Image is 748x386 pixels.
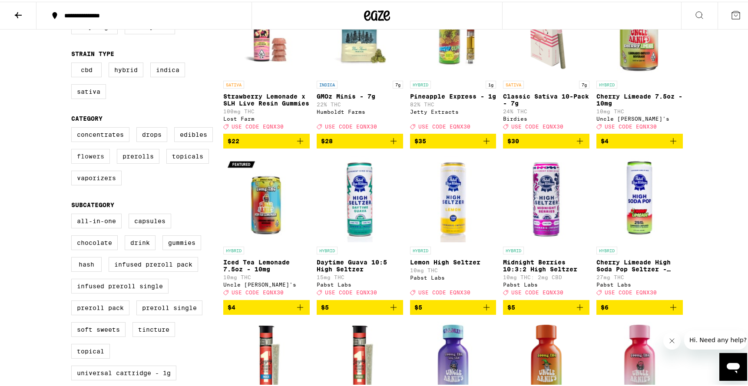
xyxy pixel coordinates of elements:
[71,342,110,357] label: Topical
[596,79,617,87] p: HYBRID
[503,107,589,112] p: 24% THC
[223,154,310,241] img: Uncle Arnie's - Iced Tea Lemonade 7.5oz - 10mg
[410,273,496,279] div: Pabst Labs
[232,122,284,128] span: USE CODE EQNX30
[317,107,403,113] div: Humboldt Farms
[503,154,589,241] img: Pabst Labs - Midnight Berries 10:3:2 High Seltzer
[71,169,122,184] label: Vaporizers
[503,114,589,120] div: Birdies
[410,245,431,253] p: HYBRID
[132,320,175,335] label: Tincture
[117,147,159,162] label: Prerolls
[325,122,377,128] span: USE CODE EQNX30
[71,147,110,162] label: Flowers
[511,288,563,294] span: USE CODE EQNX30
[136,125,167,140] label: Drops
[596,114,683,120] div: Uncle [PERSON_NAME]'s
[503,257,589,271] p: Midnight Berries 10:3:2 High Seltzer
[410,154,496,241] img: Pabst Labs - Lemon High Seltzer
[503,132,589,147] button: Add to bag
[486,79,496,87] p: 1g
[418,288,470,294] span: USE CODE EQNX30
[503,245,524,253] p: HYBRID
[174,125,213,140] label: Edibles
[317,154,403,298] a: Open page for Daytime Guava 10:5 High Seltzer from Pabst Labs
[71,364,176,379] label: Universal Cartridge - 1g
[166,147,209,162] label: Topicals
[684,329,747,348] iframe: Message from company
[317,245,338,253] p: HYBRID
[223,114,310,120] div: Lost Farm
[507,136,519,143] span: $30
[71,200,114,207] legend: Subcategory
[596,257,683,271] p: Cherry Limeade High Soda Pop Seltzer - 25mg
[223,298,310,313] button: Add to bag
[410,100,496,106] p: 82% THC
[223,132,310,147] button: Add to bag
[71,234,118,248] label: Chocolate
[317,298,403,313] button: Add to bag
[223,280,310,286] div: Uncle [PERSON_NAME]'s
[321,302,329,309] span: $5
[601,302,609,309] span: $6
[393,79,403,87] p: 7g
[150,61,185,76] label: Indica
[71,125,129,140] label: Concentrates
[414,136,426,143] span: $35
[605,122,657,128] span: USE CODE EQNX30
[503,280,589,286] div: Pabst Labs
[596,245,617,253] p: HYBRID
[317,91,403,98] p: GMOz Minis - 7g
[317,273,403,278] p: 15mg THC
[596,280,683,286] div: Pabst Labs
[596,154,683,298] a: Open page for Cherry Limeade High Soda Pop Seltzer - 25mg from Pabst Labs
[317,79,338,87] p: INDICA
[129,212,171,227] label: Capsules
[71,299,129,313] label: Preroll Pack
[605,288,657,294] span: USE CODE EQNX30
[162,234,201,248] label: Gummies
[410,154,496,298] a: Open page for Lemon High Seltzer from Pabst Labs
[503,154,589,298] a: Open page for Midnight Berries 10:3:2 High Seltzer from Pabst Labs
[503,79,524,87] p: SATIVA
[596,154,683,241] img: Pabst Labs - Cherry Limeade High Soda Pop Seltzer - 25mg
[71,49,114,56] legend: Strain Type
[71,82,106,97] label: Sativa
[223,154,310,298] a: Open page for Iced Tea Lemonade 7.5oz - 10mg from Uncle Arnie's
[109,255,198,270] label: Infused Preroll Pack
[410,107,496,113] div: Jetty Extracts
[223,107,310,112] p: 100mg THC
[317,280,403,286] div: Pabst Labs
[663,330,681,348] iframe: Close message
[414,302,422,309] span: $5
[596,132,683,147] button: Add to bag
[511,122,563,128] span: USE CODE EQNX30
[507,302,515,309] span: $5
[71,61,102,76] label: CBD
[71,212,122,227] label: All-In-One
[601,136,609,143] span: $4
[410,132,496,147] button: Add to bag
[317,154,403,241] img: Pabst Labs - Daytime Guava 10:5 High Seltzer
[579,79,589,87] p: 7g
[223,273,310,278] p: 10mg THC
[410,298,496,313] button: Add to bag
[321,136,333,143] span: $28
[503,298,589,313] button: Add to bag
[503,273,589,278] p: 10mg THC: 2mg CBD
[228,302,235,309] span: $4
[596,107,683,112] p: 10mg THC
[410,91,496,98] p: Pineapple Express - 1g
[136,299,202,313] label: Preroll Single
[223,79,244,87] p: SATIVA
[223,257,310,271] p: Iced Tea Lemonade 7.5oz - 10mg
[223,91,310,105] p: Strawberry Lemonade x SLH Live Resin Gummies
[71,320,126,335] label: Soft Sweets
[71,255,102,270] label: Hash
[410,79,431,87] p: HYBRID
[71,113,103,120] legend: Category
[317,257,403,271] p: Daytime Guava 10:5 High Seltzer
[410,266,496,271] p: 10mg THC
[503,91,589,105] p: Classic Sativa 10-Pack - 7g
